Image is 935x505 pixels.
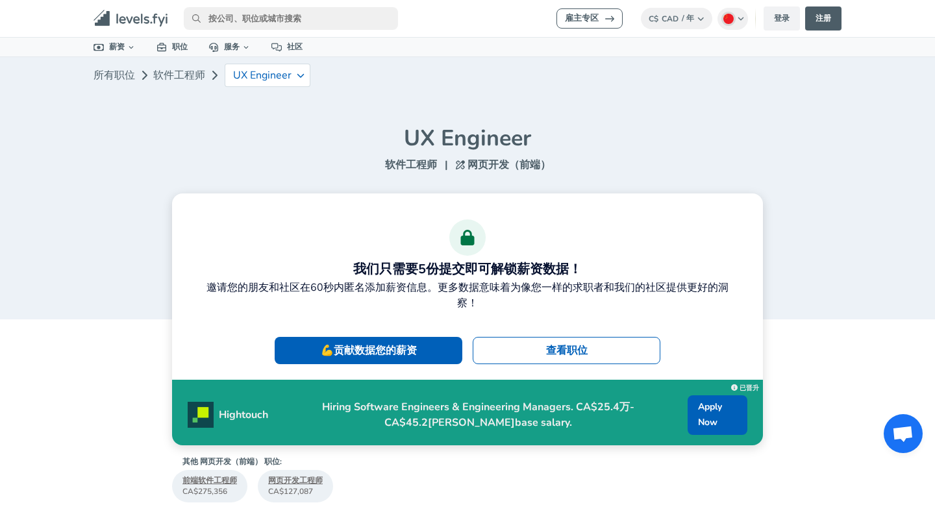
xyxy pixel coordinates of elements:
a: 薪资 [83,38,146,56]
a: 注册 [805,6,841,31]
a: 服务 [198,38,261,56]
a: 查看职位 [473,337,660,364]
span: CA$127,087 [268,486,323,497]
p: 其他 网页开发（前端） 职位 : [182,456,742,467]
img: Chinese (Simplified) [723,14,734,24]
div: 开放式聊天 [884,414,923,453]
a: 职位 [146,38,198,56]
p: Hiring Software Engineers & Engineering Managers. CA$25.4万-CA$45.2[PERSON_NAME]base salary. [268,399,688,430]
a: 前端软件工程师CA$275,356 [172,470,247,502]
a: 雇主专区 [556,8,623,29]
button: C$CAD/ 年 [641,8,712,29]
span: 您的薪资 [375,343,417,358]
span: 网页开发工程师 [268,475,323,486]
p: 网页开发（前端） [465,157,551,173]
p: 💪 贡献数据 [321,343,417,358]
span: CA$275,356 [182,486,237,497]
span: CAD [662,14,679,24]
input: 按公司、职位或城市搜索 [184,7,398,30]
p: 查看职位 [546,343,588,358]
h1: UX Engineer [93,125,841,152]
span: / 年 [682,13,694,24]
a: 登录 [764,6,800,31]
p: | [437,157,456,173]
p: UX Engineer [233,69,292,81]
p: 邀请您的朋友和社区在60秒内匿名添加薪资信息。更多数据意味着为像您一样的求职者和我们的社区提供更好的洞察！ [198,280,737,311]
a: 软件工程师 [153,62,205,88]
button: Chinese (Simplified) [717,8,749,30]
img: Promo Logo [188,402,214,428]
p: 软件工程师 [385,157,437,173]
a: 网页开发工程师CA$127,087 [258,470,333,502]
a: 已晋升 [731,381,759,393]
span: C$ [649,14,658,24]
p: Hightouch [219,407,268,423]
a: 💪贡献数据您的薪资 [275,337,462,364]
a: Apply Now [688,395,747,435]
span: 前端软件工程师 [182,475,237,486]
a: 所有职位 [93,62,135,88]
a: 社区 [261,38,313,56]
nav: primary [78,5,857,32]
h3: 我们只需要5份提交即可解锁薪资数据！ [198,259,737,280]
